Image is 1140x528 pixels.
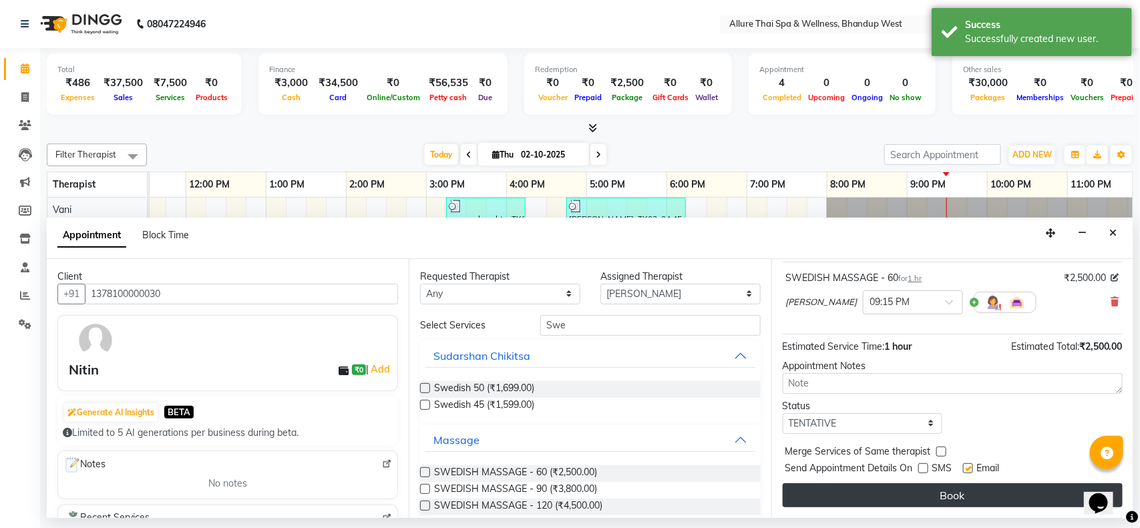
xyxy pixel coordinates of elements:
[568,200,685,225] div: [PERSON_NAME], TK03, 04:45 PM-06:15 PM, DEEP TISSUE MASSAGE - 90
[53,178,96,190] span: Therapist
[269,75,313,91] div: ₹3,000
[747,175,789,194] a: 7:00 PM
[783,359,1123,373] div: Appointment Notes
[1084,475,1127,515] iframe: chat widget
[884,144,1001,165] input: Search Appointment
[783,399,943,413] div: Status
[535,93,571,102] span: Voucher
[363,75,423,91] div: ₹0
[57,64,231,75] div: Total
[447,200,524,225] div: praynash mehta, TK02, 03:15 PM-04:15 PM, SWEDISH MASSAGE - 60
[805,93,848,102] span: Upcoming
[785,445,931,461] span: Merge Services of Same therapist
[965,32,1122,46] div: Successfully created new user.
[886,93,925,102] span: No show
[63,426,393,440] div: Limited to 5 AI generations per business during beta.
[425,144,458,165] span: Today
[489,150,517,160] span: Thu
[164,406,194,419] span: BETA
[434,398,534,415] span: Swedish 45 (₹1,599.00)
[517,145,584,165] input: 2025-10-02
[692,93,721,102] span: Wallet
[827,175,870,194] a: 8:00 PM
[327,93,351,102] span: Card
[152,93,188,102] span: Services
[1013,93,1067,102] span: Memberships
[1013,75,1067,91] div: ₹0
[427,93,471,102] span: Petty cash
[759,75,805,91] div: 4
[352,364,366,375] span: ₹0
[313,75,363,91] div: ₹34,500
[85,284,398,304] input: Search by Name/Mobile/Email/Code
[475,93,496,102] span: Due
[363,93,423,102] span: Online/Custom
[76,321,115,360] img: avatar
[57,75,98,91] div: ₹486
[1068,175,1115,194] a: 11:00 PM
[1011,340,1079,352] span: Estimated Total:
[1067,75,1107,91] div: ₹0
[848,93,886,102] span: Ongoing
[53,204,71,216] span: Vani
[759,93,805,102] span: Completed
[965,18,1122,32] div: Success
[110,93,136,102] span: Sales
[968,93,1009,102] span: Packages
[434,499,602,515] span: SWEDISH MASSAGE - 120 (₹4,500.00)
[885,340,912,352] span: 1 hour
[786,296,858,309] span: [PERSON_NAME]
[433,432,480,448] div: Massage
[692,75,721,91] div: ₹0
[69,360,99,380] div: Nitin
[932,461,952,478] span: SMS
[57,224,126,248] span: Appointment
[98,75,148,91] div: ₹37,500
[1009,294,1025,310] img: Interior.png
[425,428,755,452] button: Massage
[147,5,206,43] b: 08047224946
[192,75,231,91] div: ₹0
[571,75,605,91] div: ₹0
[55,149,116,160] span: Filter Therapist
[988,175,1035,194] a: 10:00 PM
[63,511,150,527] span: Recent Services
[269,64,497,75] div: Finance
[1064,271,1106,285] span: ₹2,500.00
[608,93,646,102] span: Package
[908,175,950,194] a: 9:00 PM
[1009,146,1055,164] button: ADD NEW
[886,75,925,91] div: 0
[434,482,597,499] span: SWEDISH MASSAGE - 90 (₹3,800.00)
[57,270,398,284] div: Client
[540,315,761,336] input: Search by service name
[985,294,1001,310] img: Hairdresser.png
[507,175,549,194] a: 4:00 PM
[427,175,469,194] a: 3:00 PM
[434,381,534,398] span: Swedish 50 (₹1,699.00)
[783,483,1123,507] button: Book
[34,5,126,43] img: logo
[783,340,885,352] span: Estimated Service Time:
[266,175,309,194] a: 1:00 PM
[410,318,530,332] div: Select Services
[908,274,922,283] span: 1 hr
[535,64,721,75] div: Redemption
[433,348,530,364] div: Sudarshan Chikitsa
[963,75,1013,91] div: ₹30,000
[366,361,392,377] span: |
[805,75,848,91] div: 0
[148,75,192,91] div: ₹7,500
[423,75,473,91] div: ₹56,535
[786,271,922,285] div: SWEDISH MASSAGE - 60
[63,457,106,474] span: Notes
[369,361,392,377] a: Add
[587,175,629,194] a: 5:00 PM
[785,461,913,478] span: Send Appointment Details On
[208,477,247,491] span: No notes
[600,270,761,284] div: Assigned Therapist
[535,75,571,91] div: ₹0
[186,175,234,194] a: 12:00 PM
[977,461,1000,478] span: Email
[1079,340,1123,352] span: ₹2,500.00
